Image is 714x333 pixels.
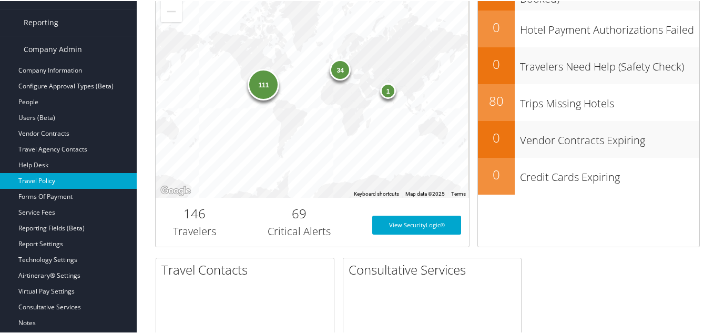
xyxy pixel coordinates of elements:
[380,82,396,98] div: 1
[354,189,399,197] button: Keyboard shortcuts
[478,120,699,157] a: 0Vendor Contracts Expiring
[478,83,699,120] a: 80Trips Missing Hotels
[349,260,521,278] h2: Consultative Services
[164,223,226,238] h3: Travelers
[520,164,699,184] h3: Credit Cards Expiring
[478,165,515,183] h2: 0
[161,260,334,278] h2: Travel Contacts
[242,204,356,221] h2: 69
[478,157,699,194] a: 0Credit Cards Expiring
[520,16,699,36] h3: Hotel Payment Authorizations Failed
[520,90,699,110] h3: Trips Missing Hotels
[330,58,351,79] div: 34
[372,215,461,234] a: View SecurityLogic®
[158,183,193,197] a: Open this area in Google Maps (opens a new window)
[520,127,699,147] h3: Vendor Contracts Expiring
[478,17,515,35] h2: 0
[24,35,82,62] span: Company Admin
[164,204,226,221] h2: 146
[242,223,356,238] h3: Critical Alerts
[24,8,58,35] span: Reporting
[451,190,466,196] a: Terms (opens in new tab)
[478,91,515,109] h2: 80
[520,53,699,73] h3: Travelers Need Help (Safety Check)
[478,54,515,72] h2: 0
[478,128,515,146] h2: 0
[478,46,699,83] a: 0Travelers Need Help (Safety Check)
[158,183,193,197] img: Google
[248,68,279,99] div: 111
[405,190,445,196] span: Map data ©2025
[478,9,699,46] a: 0Hotel Payment Authorizations Failed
